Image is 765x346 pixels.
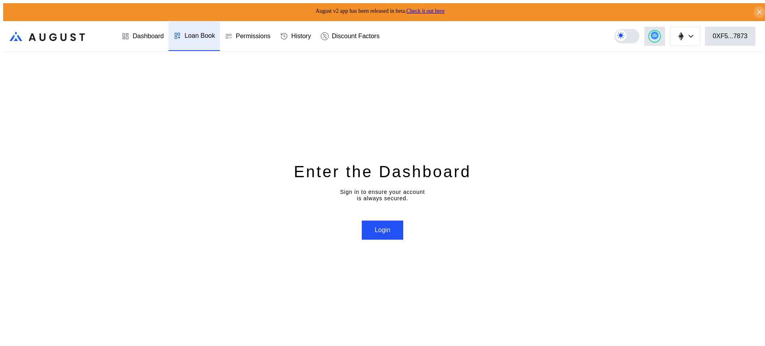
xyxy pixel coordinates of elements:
a: Dashboard [117,22,169,51]
a: Check it out here [406,8,445,14]
div: Discount Factors [332,33,380,40]
div: Enter the Dashboard [294,161,471,182]
div: 0XF5...7873 [713,33,747,40]
a: History [275,22,316,51]
div: Permissions [236,33,271,40]
img: chain logo [677,32,685,41]
div: Dashboard [133,33,164,40]
span: August v2 app has been released in beta. [316,8,445,14]
div: Loan Book [184,32,215,39]
a: Discount Factors [316,22,384,51]
button: Login [362,221,403,240]
button: chain logo [670,27,700,46]
div: Sign in to ensure your account is always secured. [340,189,425,201]
a: Permissions [220,22,275,51]
a: Loan Book [169,22,220,51]
button: 0XF5...7873 [705,27,755,46]
div: History [291,33,311,40]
